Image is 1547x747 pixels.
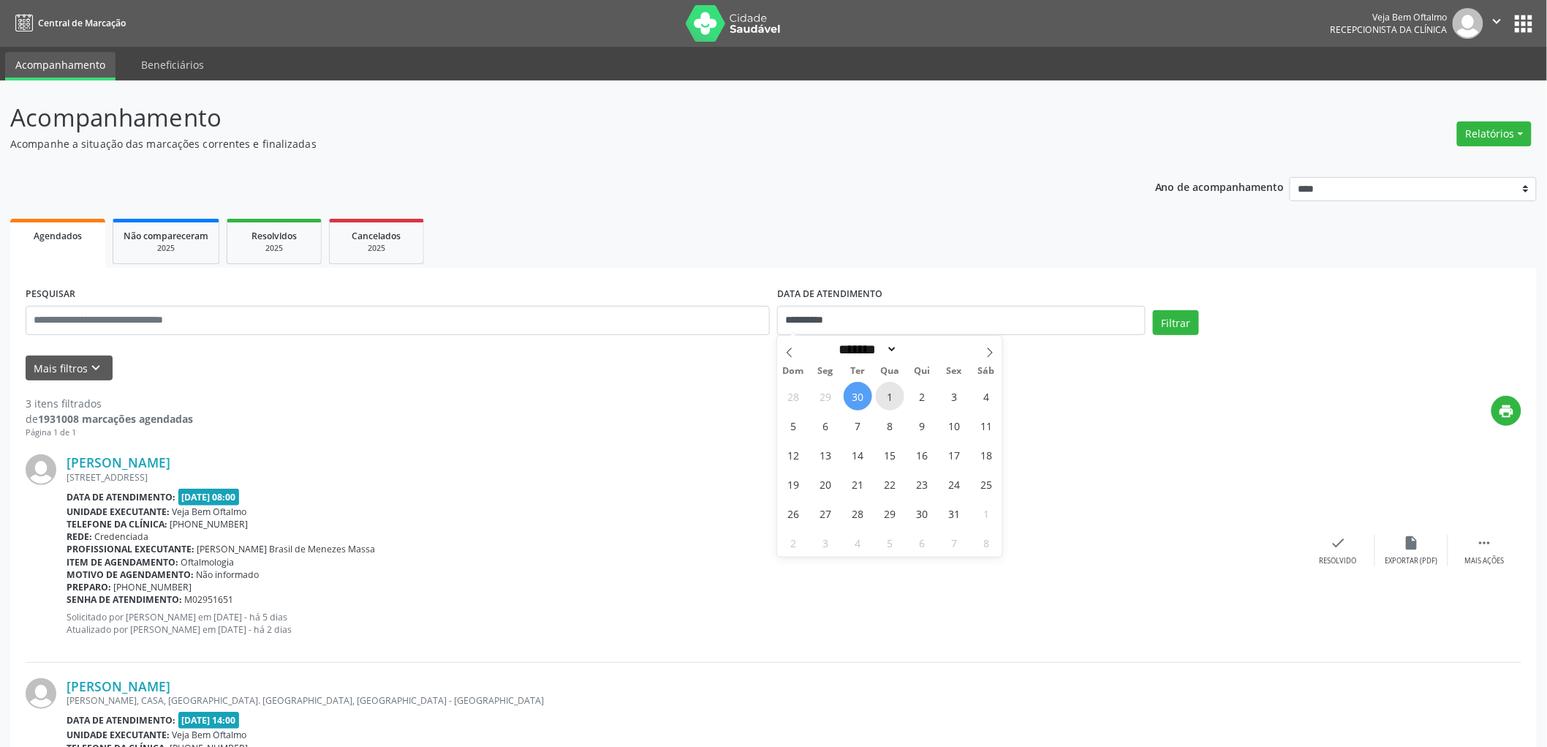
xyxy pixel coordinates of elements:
[173,729,247,741] span: Veja Bem Oftalmo
[26,411,193,427] div: de
[114,581,192,593] span: [PHONE_NUMBER]
[908,528,937,557] span: Novembro 6, 2025
[779,411,808,440] span: Outubro 5, 2025
[197,543,376,555] span: [PERSON_NAME] Brasil de Menezes Massa
[777,367,809,376] span: Dom
[972,528,1001,557] span: Novembro 8, 2025
[1477,535,1493,551] i: 
[812,499,840,528] span: Outubro 27, 2025
[67,581,111,593] b: Preparo:
[67,593,182,606] b: Senha de atendimento:
[10,11,126,35] a: Central de Marcação
[95,530,149,543] span: Credenciada
[779,528,808,557] span: Novembro 2, 2025
[1483,8,1511,39] button: 
[844,411,872,440] span: Outubro 7, 2025
[1331,23,1448,36] span: Recepcionista da clínica
[844,528,872,557] span: Novembro 4, 2025
[10,100,1079,136] p: Acompanhamento
[876,382,904,410] span: Outubro 1, 2025
[876,499,904,528] span: Outubro 29, 2025
[67,714,175,727] b: Data de atendimento:
[812,440,840,469] span: Outubro 13, 2025
[1491,396,1521,426] button: print
[874,367,906,376] span: Qua
[812,411,840,440] span: Outubro 6, 2025
[251,230,297,242] span: Resolvidos
[1465,556,1505,566] div: Mais ações
[940,382,969,410] span: Outubro 3, 2025
[1155,177,1285,195] p: Ano de acompanhamento
[67,518,167,530] b: Telefone da clínica:
[67,678,170,694] a: [PERSON_NAME]
[844,499,872,528] span: Outubro 28, 2025
[1489,13,1505,29] i: 
[1404,535,1420,551] i: insert_drive_file
[67,556,178,568] b: Item de agendamento:
[938,367,970,376] span: Sex
[972,440,1001,469] span: Outubro 18, 2025
[67,568,194,581] b: Motivo de agendamento:
[972,499,1001,528] span: Novembro 1, 2025
[67,530,92,543] b: Rede:
[26,427,193,439] div: Página 1 de 1
[970,367,1002,376] span: Sáb
[908,382,937,410] span: Outubro 2, 2025
[34,230,82,242] span: Agendados
[173,506,247,518] span: Veja Bem Oftalmo
[940,440,969,469] span: Outubro 17, 2025
[779,382,808,410] span: Setembro 28, 2025
[1499,403,1515,419] i: print
[906,367,938,376] span: Qui
[898,342,946,357] input: Year
[38,412,193,426] strong: 1931008 marcações agendadas
[178,489,240,506] span: [DATE] 08:00
[67,506,170,518] b: Unidade executante:
[197,568,260,581] span: Não informado
[67,471,1302,484] div: [STREET_ADDRESS]
[972,411,1001,440] span: Outubro 11, 2025
[238,243,311,254] div: 2025
[779,499,808,528] span: Outubro 26, 2025
[876,470,904,498] span: Outubro 22, 2025
[26,283,75,306] label: PESQUISAR
[1320,556,1357,566] div: Resolvido
[38,17,126,29] span: Central de Marcação
[940,499,969,528] span: Outubro 31, 2025
[181,556,235,568] span: Oftalmologia
[26,396,193,411] div: 3 itens filtrados
[26,454,56,485] img: img
[844,440,872,469] span: Outubro 14, 2025
[67,491,175,503] b: Data de atendimento:
[940,411,969,440] span: Outubro 10, 2025
[5,52,116,80] a: Acompanhamento
[812,470,840,498] span: Outubro 20, 2025
[170,518,249,530] span: [PHONE_NUMBER]
[67,611,1302,636] p: Solicitado por [PERSON_NAME] em [DATE] - há 5 dias Atualizado por [PERSON_NAME] em [DATE] - há 2 ...
[1385,556,1438,566] div: Exportar (PDF)
[834,342,899,357] select: Month
[1331,11,1448,23] div: Veja Bem Oftalmo
[124,230,208,242] span: Não compareceram
[844,382,872,410] span: Setembro 30, 2025
[908,499,937,528] span: Outubro 30, 2025
[88,360,105,376] i: keyboard_arrow_down
[841,367,874,376] span: Ter
[67,454,170,470] a: [PERSON_NAME]
[972,382,1001,410] span: Outubro 4, 2025
[1331,535,1347,551] i: check
[26,678,56,709] img: img
[1453,8,1483,39] img: img
[131,52,214,78] a: Beneficiários
[777,283,882,306] label: DATA DE ATENDIMENTO
[812,528,840,557] span: Novembro 3, 2025
[779,440,808,469] span: Outubro 12, 2025
[26,356,113,381] button: Mais filtroskeyboard_arrow_down
[812,382,840,410] span: Setembro 29, 2025
[1457,121,1532,146] button: Relatórios
[178,712,240,729] span: [DATE] 14:00
[876,411,904,440] span: Outubro 8, 2025
[67,543,194,555] b: Profissional executante:
[779,470,808,498] span: Outubro 19, 2025
[352,230,401,242] span: Cancelados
